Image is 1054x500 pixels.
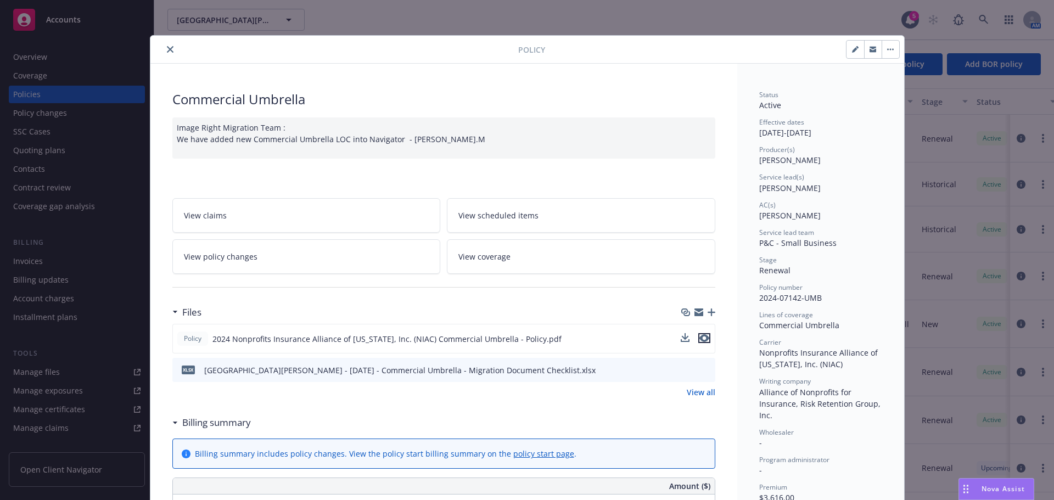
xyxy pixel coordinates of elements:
div: Drag to move [959,479,973,499]
div: Files [172,305,201,319]
span: Service lead team [759,228,814,237]
span: Policy number [759,283,803,292]
div: [DATE] - [DATE] [759,117,882,138]
button: download file [683,364,692,376]
div: Billing summary includes policy changes. View the policy start billing summary on the . [195,448,576,459]
span: Status [759,90,778,99]
button: download file [681,333,689,342]
div: Image Right Migration Team : We have added new Commercial Umbrella LOC into Navigator - [PERSON_N... [172,117,715,159]
span: 2024 Nonprofits Insurance Alliance of [US_STATE], Inc. (NIAC) Commercial Umbrella - Policy.pdf [212,333,562,345]
span: xlsx [182,366,195,374]
button: close [164,43,177,56]
div: Commercial Umbrella [172,90,715,109]
button: download file [681,333,689,345]
span: Active [759,100,781,110]
span: Policy [518,44,545,55]
h3: Billing summary [182,415,251,430]
a: View scheduled items [447,198,715,233]
button: Nova Assist [958,478,1034,500]
span: Policy [182,334,204,344]
span: Service lead(s) [759,172,804,182]
span: View scheduled items [458,210,539,221]
span: - [759,437,762,448]
span: Program administrator [759,455,829,464]
span: Effective dates [759,117,804,127]
span: Nova Assist [982,484,1025,493]
span: [PERSON_NAME] [759,210,821,221]
span: 2024-07142-UMB [759,293,822,303]
a: View claims [172,198,441,233]
span: Nonprofits Insurance Alliance of [US_STATE], Inc. (NIAC) [759,347,880,369]
a: View coverage [447,239,715,274]
span: Producer(s) [759,145,795,154]
a: policy start page [513,448,574,459]
a: View all [687,386,715,398]
button: preview file [698,333,710,345]
span: Renewal [759,265,790,276]
a: View policy changes [172,239,441,274]
span: View claims [184,210,227,221]
span: Alliance of Nonprofits for Insurance, Risk Retention Group, Inc. [759,387,883,420]
span: AC(s) [759,200,776,210]
span: Commercial Umbrella [759,320,839,330]
span: Lines of coverage [759,310,813,319]
span: Writing company [759,377,811,386]
span: Premium [759,482,787,492]
div: Billing summary [172,415,251,430]
button: preview file [701,364,711,376]
span: - [759,465,762,475]
span: [PERSON_NAME] [759,183,821,193]
button: preview file [698,333,710,343]
div: [GEOGRAPHIC_DATA][PERSON_NAME] - [DATE] - Commercial Umbrella - Migration Document Checklist.xlsx [204,364,596,376]
span: Wholesaler [759,428,794,437]
span: View policy changes [184,251,257,262]
span: P&C - Small Business [759,238,837,248]
span: [PERSON_NAME] [759,155,821,165]
span: Carrier [759,338,781,347]
span: View coverage [458,251,511,262]
h3: Files [182,305,201,319]
span: Stage [759,255,777,265]
span: Amount ($) [669,480,710,492]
